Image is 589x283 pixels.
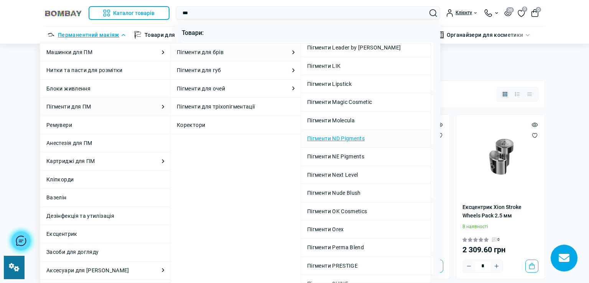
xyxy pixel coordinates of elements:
[447,31,523,39] a: Органайзери для косметики
[145,31,188,39] a: Товари для тату
[518,9,525,17] a: 0
[134,31,141,39] img: Товари для тату
[307,43,424,52] a: Пігменти Leader by [PERSON_NAME]
[182,28,434,38] p: Товари:
[44,10,82,17] img: BOMBAY
[531,9,539,17] button: 0
[89,6,169,20] button: Каталог товарів
[47,31,55,39] img: Перманентний макіяж
[429,9,437,17] button: Search
[58,31,119,39] a: Перманентний макіяж
[536,7,541,12] span: 0
[522,7,527,12] span: 0
[506,7,514,13] span: 20
[504,10,512,16] button: 20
